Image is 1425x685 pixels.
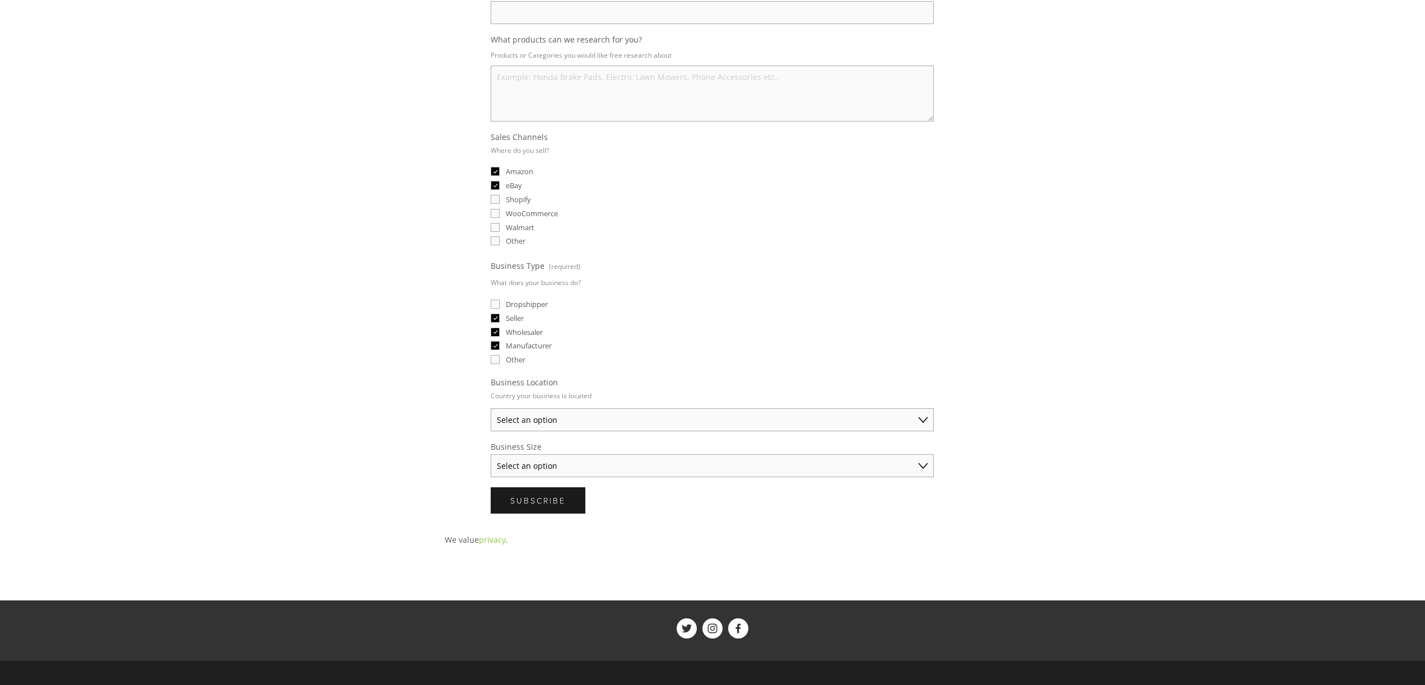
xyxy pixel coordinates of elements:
[506,341,552,351] span: Manufacturer
[491,236,500,245] input: Other
[491,34,642,45] span: What products can we research for you?
[491,408,934,431] select: Business Location
[506,180,522,190] span: eBay
[479,534,506,545] a: privacy
[506,355,525,365] span: Other
[506,194,531,204] span: Shopify
[677,618,697,639] a: ShelfTrend
[702,618,723,639] a: ShelfTrend
[491,223,500,232] input: Walmart
[491,300,500,309] input: Dropshipper
[491,167,500,176] input: Amazon
[491,328,500,337] input: Wholesaler
[510,495,566,506] span: Subscribe
[491,388,592,404] p: Country your business is located
[491,487,585,514] button: SubscribeSubscribe
[491,47,934,63] p: Products or Categories you would like free research about
[549,258,580,274] span: (required)
[506,299,548,309] span: Dropshipper
[728,618,748,639] a: ShelfTrend
[506,208,558,218] span: WooCommerce
[445,533,980,547] p: We value .
[491,195,500,204] input: Shopify
[506,313,524,323] span: Seller
[491,441,542,452] span: Business Size
[491,454,934,477] select: Business Size
[491,341,500,350] input: Manufacturer
[506,236,525,246] span: Other
[491,209,500,218] input: WooCommerce
[491,314,500,323] input: Seller
[506,222,534,232] span: Walmart
[491,274,581,291] p: What does your business do?
[491,355,500,364] input: Other
[491,377,558,388] span: Business Location
[506,166,533,176] span: Amazon
[491,260,544,271] span: Business Type
[491,181,500,190] input: eBay
[491,142,549,159] p: Where do you sell?
[491,132,548,142] span: Sales Channels
[506,327,543,337] span: Wholesaler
